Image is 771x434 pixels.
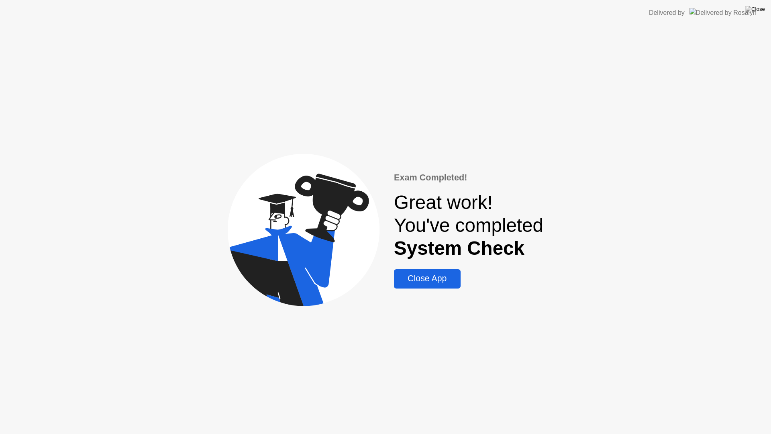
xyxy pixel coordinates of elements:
[394,171,543,184] div: Exam Completed!
[394,191,543,260] div: Great work! You've completed
[745,6,765,12] img: Close
[396,274,458,284] div: Close App
[394,237,524,259] b: System Check
[649,8,685,18] div: Delivered by
[394,269,460,289] button: Close App
[689,8,757,17] img: Delivered by Rosalyn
